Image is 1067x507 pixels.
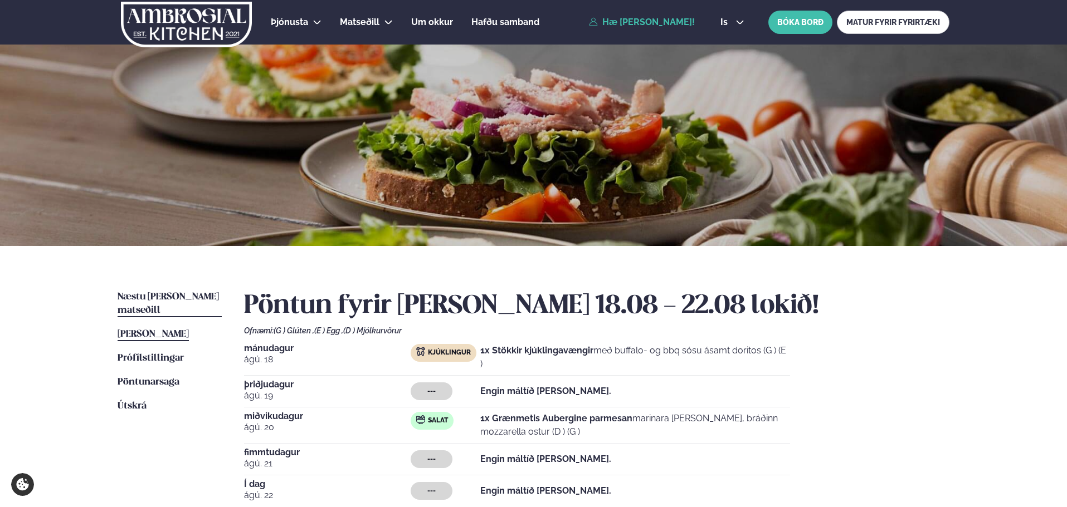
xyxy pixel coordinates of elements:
img: salad.svg [416,415,425,424]
span: [PERSON_NAME] [118,329,189,339]
span: Prófílstillingar [118,353,184,363]
a: Cookie settings [11,473,34,496]
a: Þjónusta [271,16,308,29]
strong: Engin máltíð [PERSON_NAME]. [480,454,611,464]
strong: Engin máltíð [PERSON_NAME]. [480,485,611,496]
span: --- [427,486,436,495]
div: Ofnæmi: [244,326,949,335]
span: Útskrá [118,401,147,411]
span: Kjúklingur [428,348,471,357]
span: (D ) Mjólkurvörur [343,326,402,335]
span: Næstu [PERSON_NAME] matseðill [118,292,219,315]
span: Matseðill [340,17,379,27]
strong: Engin máltíð [PERSON_NAME]. [480,386,611,396]
img: logo [120,2,253,47]
button: BÓKA BORÐ [768,11,832,34]
span: ágú. 22 [244,489,411,502]
span: fimmtudagur [244,448,411,457]
a: MATUR FYRIR FYRIRTÆKI [837,11,949,34]
a: Pöntunarsaga [118,376,179,389]
strong: 1x Stökkir kjúklingavængir [480,345,593,356]
span: þriðjudagur [244,380,411,389]
p: marinara [PERSON_NAME], bráðinn mozzarella ostur (D ) (G ) [480,412,790,439]
span: Um okkur [411,17,453,27]
a: Næstu [PERSON_NAME] matseðill [118,291,222,317]
span: ágú. 19 [244,389,411,402]
span: --- [427,455,436,464]
button: is [712,18,753,27]
span: is [720,18,731,27]
span: Hafðu samband [471,17,539,27]
a: Hafðu samband [471,16,539,29]
strong: 1x Grænmetis Aubergine parmesan [480,413,632,424]
span: (G ) Glúten , [274,326,314,335]
span: miðvikudagur [244,412,411,421]
a: Hæ [PERSON_NAME]! [589,17,695,27]
span: (E ) Egg , [314,326,343,335]
h2: Pöntun fyrir [PERSON_NAME] 18.08 - 22.08 lokið! [244,291,949,322]
a: Útskrá [118,400,147,413]
span: ágú. 20 [244,421,411,434]
span: Pöntunarsaga [118,377,179,387]
span: Í dag [244,480,411,489]
span: Þjónusta [271,17,308,27]
span: Salat [428,416,448,425]
a: Um okkur [411,16,453,29]
span: ágú. 21 [244,457,411,470]
a: Matseðill [340,16,379,29]
span: ágú. 18 [244,353,411,366]
a: Prófílstillingar [118,352,184,365]
p: með buffalo- og bbq sósu ásamt doritos (G ) (E ) [480,344,790,371]
span: --- [427,387,436,396]
img: chicken.svg [416,347,425,356]
a: [PERSON_NAME] [118,328,189,341]
span: mánudagur [244,344,411,353]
